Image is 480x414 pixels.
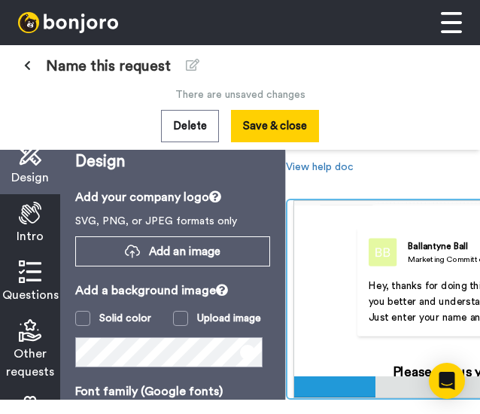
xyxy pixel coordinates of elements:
[429,363,465,399] div: Open Intercom Messenger
[75,382,270,400] p: Font family (Google fonts)
[286,162,354,172] a: View help doc
[161,110,219,142] button: Delete
[441,12,462,33] img: menu-white.svg
[75,236,270,266] button: Add an image
[46,56,171,77] span: Name this request
[231,110,319,142] button: Save & close
[99,311,151,326] div: Solid color
[149,244,220,260] span: Add an image
[75,282,270,300] p: Add a background image
[11,169,49,187] span: Design
[17,227,44,245] span: Intro
[197,311,261,326] div: Upload image
[75,188,270,206] p: Add your company logo
[75,151,270,173] p: Design
[6,345,54,381] span: Other requests
[18,12,118,33] img: bj-logo-header-white.svg
[75,214,270,229] p: SVG, PNG, or JPEG formats only
[15,87,465,102] div: There are unsaved changes
[2,286,59,304] span: Questions
[369,238,397,266] img: Marketing Committee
